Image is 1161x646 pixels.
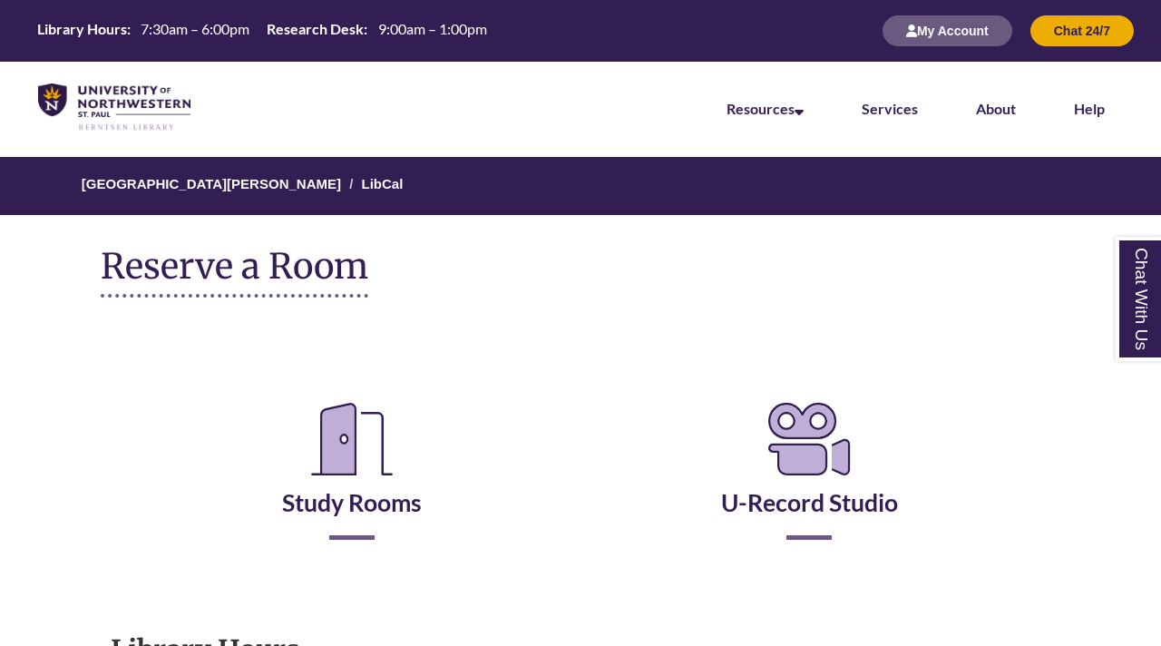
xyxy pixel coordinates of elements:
span: 9:00am – 1:00pm [378,20,487,37]
h1: Reserve a Room [101,247,368,298]
th: Library Hours: [30,19,133,39]
a: LibCal [361,176,403,191]
nav: Breadcrumb [101,157,1060,215]
button: Chat 24/7 [1030,15,1134,46]
a: Study Rooms [282,443,422,517]
a: About [976,100,1016,117]
a: [GEOGRAPHIC_DATA][PERSON_NAME] [82,176,341,191]
a: U-Record Studio [721,443,898,517]
a: Resources [727,100,804,117]
span: 7:30am – 6:00pm [141,20,249,37]
table: Hours Today [30,19,493,41]
a: Hours Today [30,19,493,43]
img: UNWSP Library Logo [38,83,190,132]
a: Services [862,100,918,117]
button: My Account [883,15,1012,46]
a: Chat 24/7 [1030,23,1134,38]
a: My Account [883,23,1012,38]
a: Help [1074,100,1105,117]
th: Research Desk: [259,19,370,39]
div: Reserve a Room [101,343,1060,593]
